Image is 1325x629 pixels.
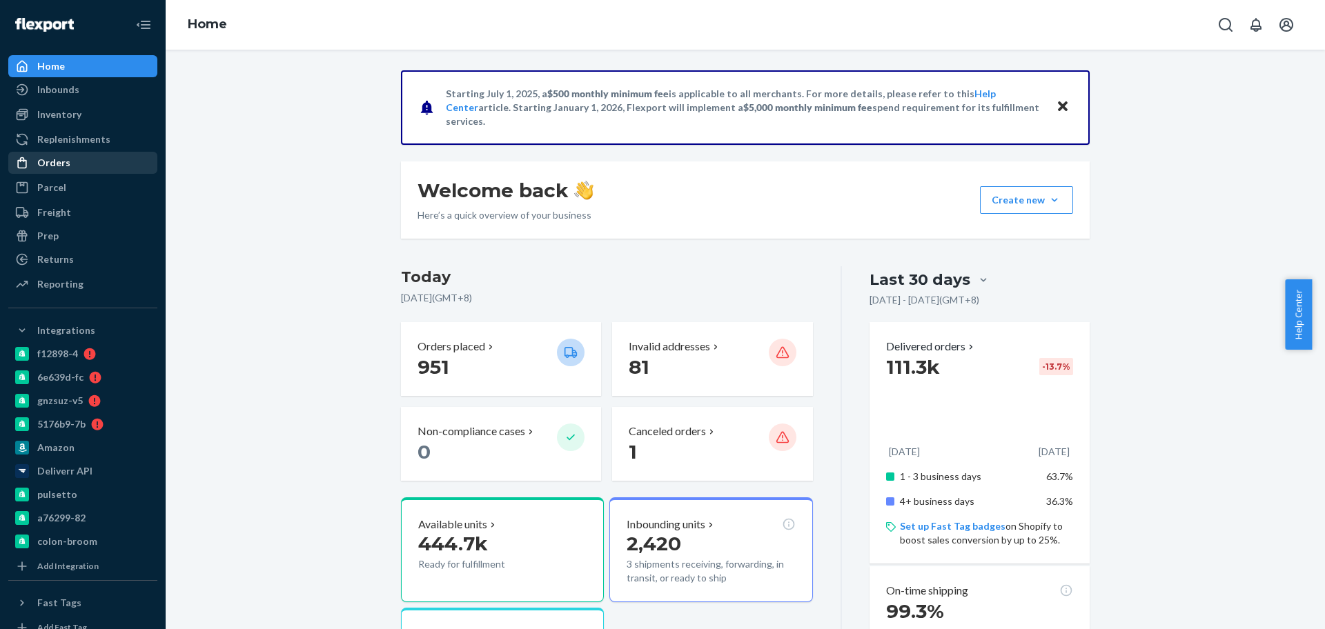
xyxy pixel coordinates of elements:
[37,83,79,97] div: Inbounds
[37,417,86,431] div: 5176b9-7b
[401,497,604,602] button: Available units444.7kReady for fulfillment
[8,273,157,295] a: Reporting
[8,530,157,552] a: colon-broom
[37,596,81,610] div: Fast Tags
[870,269,970,290] div: Last 30 days
[1046,495,1073,507] span: 36.3%
[886,339,976,355] button: Delivered orders
[612,322,812,396] button: Invalid addresses 81
[886,583,968,599] p: On-time shipping
[15,18,74,32] img: Flexport logo
[418,557,546,571] p: Ready for fulfillment
[37,206,71,219] div: Freight
[8,55,157,77] a: Home
[37,323,95,337] div: Integrations
[612,407,812,481] button: Canceled orders 1
[627,557,795,585] p: 3 shipments receiving, forwarding, in transit, or ready to ship
[37,347,78,361] div: f12898-4
[8,558,157,575] a: Add Integration
[8,319,157,341] button: Integrations
[130,11,157,39] button: Close Navigation
[37,535,97,548] div: colon-broom
[743,101,872,113] span: $5,000 monthly minimum fee
[37,108,81,121] div: Inventory
[8,390,157,412] a: gnzsuz-v5
[37,156,70,170] div: Orders
[418,517,487,532] p: Available units
[418,532,488,555] span: 444.7k
[8,483,157,506] a: pulsetto
[1285,279,1312,350] button: Help Center
[900,495,1036,508] p: 4+ business days
[418,440,431,463] span: 0
[1212,11,1239,39] button: Open Search Box
[418,355,449,379] span: 951
[547,88,669,99] span: $500 monthly minimum fee
[900,519,1073,547] p: on Shopify to boost sales conversion by up to 25%.
[37,560,99,572] div: Add Integration
[188,17,227,32] a: Home
[889,445,920,459] p: [DATE]
[8,201,157,223] a: Freight
[8,507,157,529] a: a76299-82
[1242,11,1270,39] button: Open notifications
[1039,358,1073,375] div: -13.7 %
[446,87,1043,128] p: Starting July 1, 2025, a is applicable to all merchants. For more details, please refer to this a...
[8,366,157,388] a: 6e639d-fc
[870,293,979,307] p: [DATE] - [DATE] ( GMT+8 )
[629,423,706,439] p: Canceled orders
[37,394,83,408] div: gnzsuz-v5
[8,128,157,150] a: Replenishments
[37,181,66,194] div: Parcel
[886,355,940,379] span: 111.3k
[8,343,157,365] a: f12898-4
[37,252,74,266] div: Returns
[37,441,75,455] div: Amazon
[8,152,157,174] a: Orders
[418,208,593,222] p: Here’s a quick overview of your business
[1054,97,1072,117] button: Close
[37,277,84,291] div: Reporting
[1273,11,1300,39] button: Open account menu
[900,470,1036,483] p: 1 - 3 business days
[8,79,157,101] a: Inbounds
[1046,470,1073,482] span: 63.7%
[627,517,705,532] p: Inbounding units
[401,266,813,288] h3: Today
[177,5,238,45] ol: breadcrumbs
[37,370,84,384] div: 6e639d-fc
[418,339,485,355] p: Orders placed
[37,229,59,243] div: Prep
[37,464,92,478] div: Deliverr API
[37,511,86,525] div: a76299-82
[886,599,944,623] span: 99.3%
[980,186,1073,214] button: Create new
[627,532,681,555] span: 2,420
[8,248,157,270] a: Returns
[1039,445,1070,459] p: [DATE]
[8,177,157,199] a: Parcel
[418,178,593,203] h1: Welcome back
[900,520,1005,532] a: Set up Fast Tag badges
[37,488,77,501] div: pulsetto
[37,59,65,73] div: Home
[8,460,157,482] a: Deliverr API
[574,181,593,200] img: hand-wave emoji
[629,440,637,463] span: 1
[8,413,157,435] a: 5176b9-7b
[609,497,812,602] button: Inbounding units2,4203 shipments receiving, forwarding, in transit, or ready to ship
[401,291,813,305] p: [DATE] ( GMT+8 )
[629,355,649,379] span: 81
[8,103,157,126] a: Inventory
[401,322,601,396] button: Orders placed 951
[418,423,525,439] p: Non-compliance cases
[37,132,110,146] div: Replenishments
[8,225,157,247] a: Prep
[28,10,77,22] span: Support
[401,407,601,481] button: Non-compliance cases 0
[8,437,157,459] a: Amazon
[8,592,157,614] button: Fast Tags
[629,339,710,355] p: Invalid addresses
